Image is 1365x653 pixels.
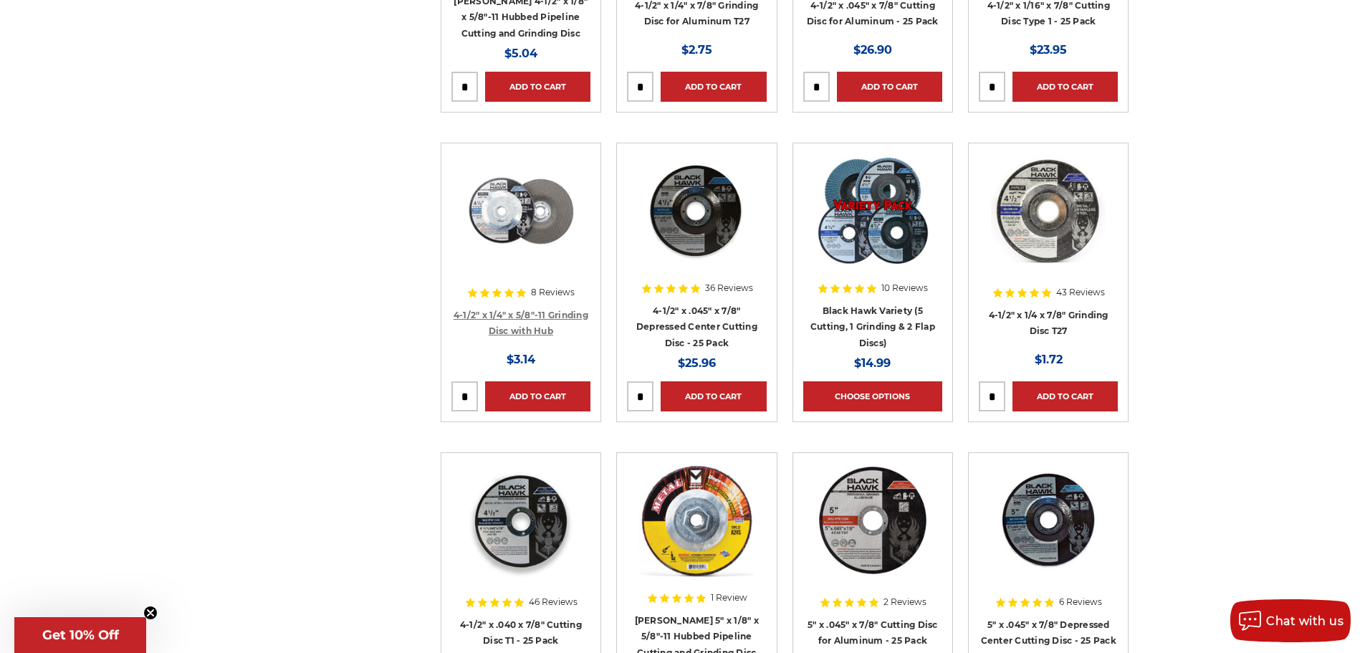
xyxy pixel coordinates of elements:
a: 4-1/2" x 1/4" x 5/8"-11 Grinding Disc with Hub [454,310,588,337]
img: Black Hawk Variety (5 Cutting, 1 Grinding & 2 Flap Discs) [815,153,930,268]
a: Choose Options [803,381,942,411]
span: 6 Reviews [1059,598,1102,606]
a: Black Hawk Variety (5 Cutting, 1 Grinding & 2 Flap Discs) [810,305,935,348]
img: 5 inch cutting disc for aluminum [815,463,930,578]
span: $14.99 [854,356,891,370]
img: 5" x 3/64" x 7/8" Depressed Center Type 27 Cut Off Wheel [991,463,1106,578]
span: 8 Reviews [531,288,575,297]
a: Add to Cart [485,381,590,411]
a: Add to Cart [1012,72,1118,102]
span: $2.75 [681,43,712,57]
img: BHA 4.5 Inch Grinding Wheel with 5/8 inch hub [464,153,578,268]
a: Black Hawk Variety (5 Cutting, 1 Grinding & 2 Flap Discs) [803,153,942,292]
span: $26.90 [853,43,892,57]
a: BHA grinding wheels for 4.5 inch angle grinder [979,153,1118,292]
span: $25.96 [678,356,716,370]
a: BHA 4.5 Inch Grinding Wheel with 5/8 inch hub [451,153,590,292]
a: Add to Cart [661,72,766,102]
div: Get 10% OffClose teaser [14,617,146,653]
a: 5" x .045" x 7/8" Depressed Center Cutting Disc - 25 Pack [981,619,1116,647]
img: BHA grinding wheels for 4.5 inch angle grinder [991,153,1106,268]
button: Chat with us [1230,599,1351,642]
span: 2 Reviews [883,598,926,606]
a: Add to Cart [1012,381,1118,411]
span: Get 10% Off [42,627,119,643]
span: $1.72 [1035,353,1063,366]
span: $5.04 [504,47,537,60]
span: 43 Reviews [1056,288,1105,297]
a: 4-1/2" x .045" x 7/8" Depressed Center Cutting Disc - 25 Pack [636,305,757,348]
a: Mercer 5" x 1/8" x 5/8"-11 Hubbed Cutting and Light Grinding Wheel [627,463,766,602]
span: $3.14 [507,353,535,366]
a: 4-1/2" x 1/4 x 7/8" Grinding Disc T27 [989,310,1108,337]
a: Add to Cart [485,72,590,102]
span: $23.95 [1030,43,1067,57]
a: 4-1/2" super thin cut off wheel for fast metal cutting and minimal kerf [451,463,590,602]
a: Add to Cart [661,381,766,411]
span: 46 Reviews [529,598,578,606]
img: 4-1/2" super thin cut off wheel for fast metal cutting and minimal kerf [464,463,578,578]
img: 4-1/2" x 3/64" x 7/8" Depressed Center Type 27 Cut Off Wheel [639,153,754,268]
a: 5" x .045" x 7/8" Cutting Disc for Aluminum - 25 Pack [808,619,938,647]
a: 4-1/2" x .040 x 7/8" Cutting Disc T1 - 25 Pack [460,619,582,647]
a: Add to Cart [837,72,942,102]
span: Chat with us [1266,614,1344,628]
a: 5" x 3/64" x 7/8" Depressed Center Type 27 Cut Off Wheel [979,463,1118,602]
a: 5 inch cutting disc for aluminum [803,463,942,602]
img: Mercer 5" x 1/8" x 5/8"-11 Hubbed Cutting and Light Grinding Wheel [639,463,754,578]
button: Close teaser [143,606,158,620]
a: 4-1/2" x 3/64" x 7/8" Depressed Center Type 27 Cut Off Wheel [627,153,766,292]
